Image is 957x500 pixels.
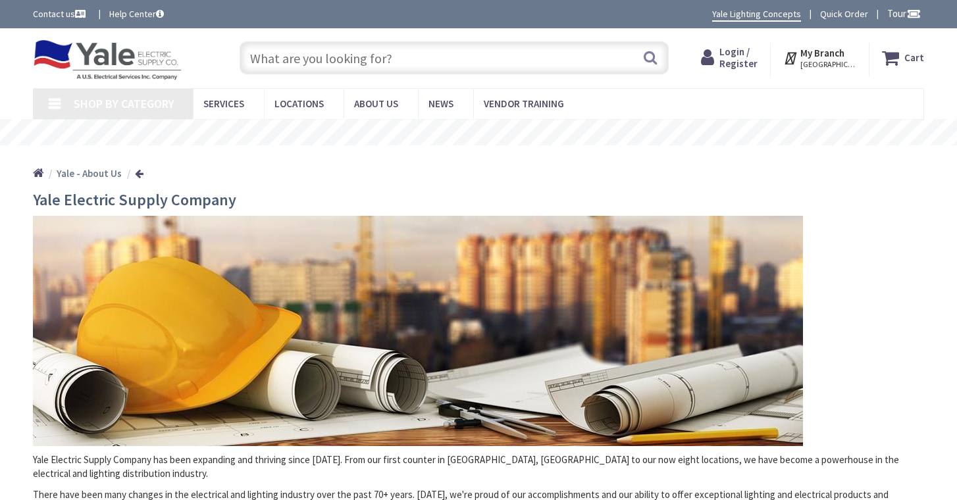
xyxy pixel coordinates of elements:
strong: Yale - About Us [57,167,122,180]
strong: My Branch [800,47,844,59]
div: My Branch [GEOGRAPHIC_DATA], [GEOGRAPHIC_DATA] [783,46,856,70]
a: Help Center [109,7,164,20]
span: Login / Register [719,45,758,70]
span: Services [203,97,244,110]
a: Contact us [33,7,88,20]
a: Login / Register [701,46,758,70]
span: [GEOGRAPHIC_DATA], [GEOGRAPHIC_DATA] [800,59,856,70]
span: About Us [354,97,398,110]
a: Yale Lighting Concepts [712,7,801,22]
span: News [428,97,453,110]
span: Locations [274,97,324,110]
input: What are you looking for? [240,41,669,74]
a: Quick Order [820,7,868,20]
img: Divisions_Homepage_Banner_01_1.jpg [33,216,803,446]
p: Yale Electric Supply Company has been expanding and thriving since [DATE]. From our first counter... [33,453,924,481]
span: Vendor Training [484,97,564,110]
strong: Cart [904,46,924,70]
h3: Yale Electric Supply Company [33,191,924,209]
span: Tour [887,7,921,20]
a: Cart [882,46,924,70]
img: Yale Electric Supply Co. [33,39,182,80]
span: Shop By Category [74,96,174,111]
